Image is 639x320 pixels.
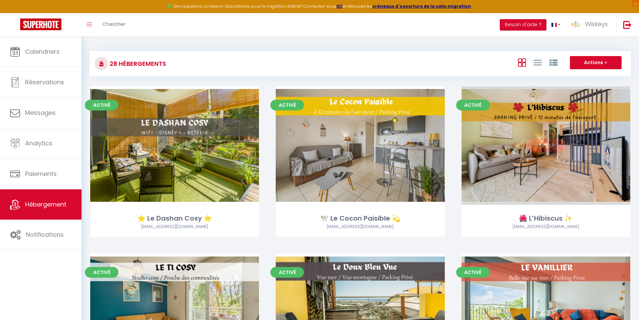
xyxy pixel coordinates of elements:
span: Activé [270,100,304,110]
span: Activé [456,267,490,278]
div: 🕊️ Le Cocon Paisible 💫 [276,213,444,224]
span: Activé [270,267,304,278]
span: Analytics [25,139,52,147]
button: Besoin d'aide ? [500,19,546,31]
iframe: Chat [610,290,634,315]
div: Airbnb [276,224,444,230]
div: Airbnb [90,224,259,230]
img: logout [623,20,632,29]
span: Hébergement [25,200,66,209]
img: Super Booking [20,18,61,30]
a: Chercher [97,13,130,37]
span: Activé [85,267,118,278]
span: Activé [85,100,118,110]
span: Réservations [25,78,64,86]
img: ... [571,19,581,29]
div: Airbnb [462,224,630,230]
a: Vue en Liste [534,57,542,68]
a: Vue en Box [518,57,526,68]
a: créneaux d'ouverture de la salle migration [372,3,471,9]
span: Activé [456,100,490,110]
span: Chercher [102,20,125,28]
div: 🌺 L’Hibiscus ✨ [462,213,630,224]
a: ICI [336,3,342,9]
span: Notifications [26,230,64,239]
div: ⭐ Le Dashan Cosy ⭐ [90,213,259,224]
span: Paiements [25,170,57,178]
span: Calendriers [25,47,60,56]
a: Editer [526,139,566,152]
button: Actions [570,56,622,70]
span: Wiskeys [585,20,608,28]
a: ... Wiskeys [566,13,616,37]
button: Ouvrir le widget de chat LiveChat [5,3,25,23]
h3: 28 Hébergements [108,56,166,71]
a: Vue par Groupe [549,57,557,68]
span: Messages [25,108,56,117]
